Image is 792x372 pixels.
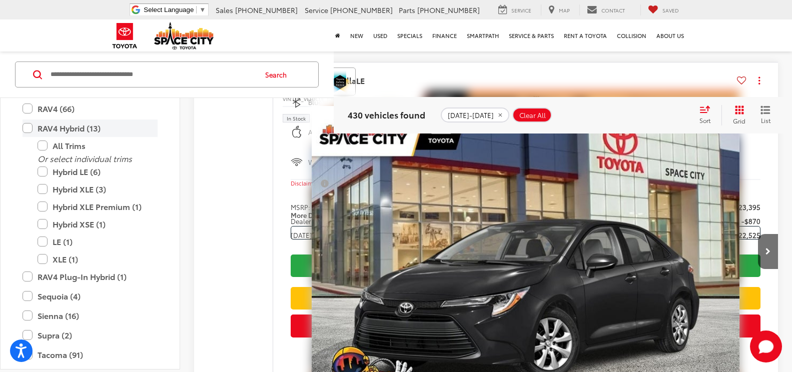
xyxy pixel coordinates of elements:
[559,6,570,14] span: Map
[23,346,158,363] label: Tacoma (91)
[348,108,425,120] span: 430 vehicles found
[38,250,158,268] label: XLE (1)
[579,4,632,15] a: Contact
[38,198,158,215] label: Hybrid XLE Premium (1)
[758,76,760,84] span: dropdown dots
[491,4,539,15] a: Service
[417,5,480,15] span: [PHONE_NUMBER]
[399,5,415,15] span: Parts
[519,111,546,119] span: Clear All
[694,105,721,125] button: Select sort value
[256,62,301,87] button: Search
[330,5,393,15] span: [PHONE_NUMBER]
[612,19,651,51] a: Collision
[504,19,559,51] a: Service & Parts
[448,111,494,119] span: [DATE]-[DATE]
[106,19,144,52] img: Toyota
[23,268,158,285] label: RAV4 Plug-In Hybrid (1)
[758,234,778,269] button: Next image
[427,19,462,51] a: Finance
[511,6,531,14] span: Service
[330,19,345,51] a: Home
[196,6,197,13] span: ​
[235,5,298,15] span: [PHONE_NUMBER]
[345,19,368,51] a: New
[154,22,214,49] img: Space City Toyota
[721,105,753,125] button: Grid View
[368,19,392,51] a: Used
[199,6,206,13] span: ▼
[651,19,689,51] a: About Us
[541,4,577,15] a: Map
[305,5,328,15] span: Service
[640,4,686,15] a: My Saved Vehicles
[760,116,770,124] span: List
[512,107,552,122] button: Clear All
[750,72,768,89] button: Actions
[23,119,158,137] label: RAV4 Hybrid (13)
[23,326,158,344] label: Supra (2)
[462,19,504,51] a: SmartPath
[601,6,625,14] span: Contact
[216,5,233,15] span: Sales
[559,19,612,51] a: Rent a Toyota
[23,287,158,305] label: Sequoia (4)
[38,215,158,233] label: Hybrid XSE (1)
[733,116,745,125] span: Grid
[441,107,509,122] button: remove 2025-2026
[38,152,132,164] i: Or select individual trims
[392,19,427,51] a: Specials
[38,163,158,180] label: Hybrid LE (6)
[144,6,194,13] span: Select Language
[750,330,782,362] svg: Start Chat
[50,62,256,86] input: Search by Make, Model, or Keyword
[144,6,206,13] a: Select Language​
[38,180,158,198] label: Hybrid XLE (3)
[23,307,158,324] label: Sienna (16)
[38,137,158,154] label: All Trims
[662,6,679,14] span: Saved
[750,330,782,362] button: Toggle Chat Window
[38,233,158,250] label: LE (1)
[23,100,158,117] label: RAV4 (66)
[699,116,710,124] span: Sort
[753,105,778,125] button: List View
